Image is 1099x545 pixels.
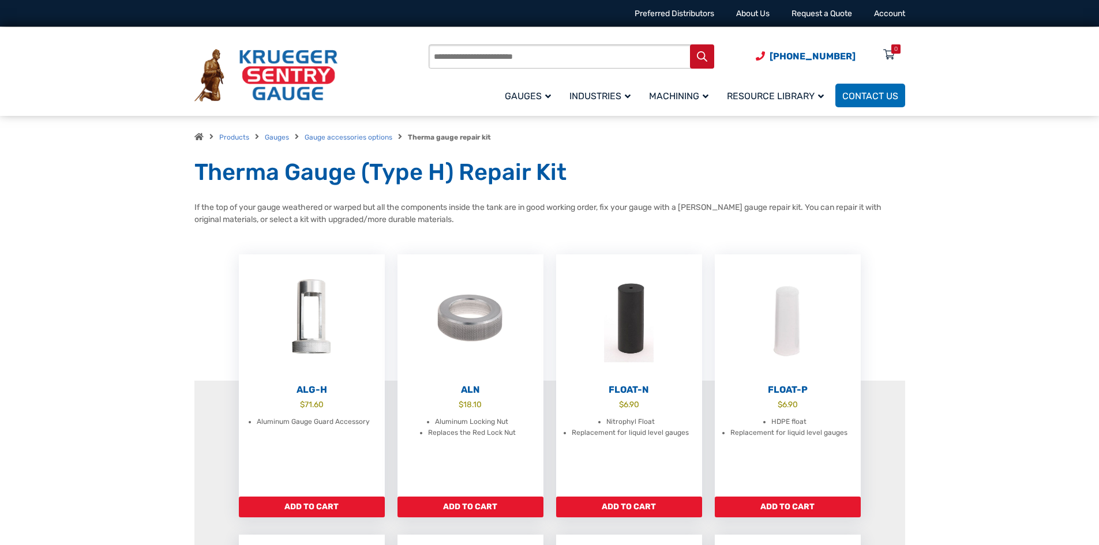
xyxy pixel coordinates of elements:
[730,427,847,439] li: Replacement for liquid level gauges
[428,427,516,439] li: Replaces the Red Lock Nut
[435,416,508,428] li: Aluminum Locking Nut
[556,384,702,396] h2: Float-N
[727,91,824,102] span: Resource Library
[842,91,898,102] span: Contact Us
[194,201,905,225] p: If the top of your gauge weathered or warped but all the components inside the tank are in good w...
[459,400,463,409] span: $
[239,254,385,497] a: ALG-H $71.60 Aluminum Gauge Guard Accessory
[300,400,305,409] span: $
[556,254,702,381] img: Float-N
[715,254,861,381] img: Float-P
[770,51,856,62] span: [PHONE_NUMBER]
[572,427,689,439] li: Replacement for liquid level gauges
[459,400,482,409] bdi: 18.10
[408,133,491,141] strong: Therma gauge repair kit
[649,91,708,102] span: Machining
[397,254,543,381] img: ALN
[265,133,289,141] a: Gauges
[219,133,249,141] a: Products
[194,49,337,102] img: Krueger Sentry Gauge
[619,400,624,409] span: $
[239,254,385,381] img: ALG-OF
[239,497,385,517] a: Add to cart: “ALG-H”
[556,254,702,497] a: Float-N $6.90 Nitrophyl Float Replacement for liquid level gauges
[569,91,631,102] span: Industries
[619,400,639,409] bdi: 6.90
[397,497,543,517] a: Add to cart: “ALN”
[642,82,720,109] a: Machining
[715,384,861,396] h2: Float-P
[397,254,543,497] a: ALN $18.10 Aluminum Locking Nut Replaces the Red Lock Nut
[498,82,562,109] a: Gauges
[606,416,655,428] li: Nitrophyl Float
[305,133,392,141] a: Gauge accessories options
[756,49,856,63] a: Phone Number (920) 434-8860
[556,497,702,517] a: Add to cart: “Float-N”
[778,400,798,409] bdi: 6.90
[894,44,898,54] div: 0
[874,9,905,18] a: Account
[562,82,642,109] a: Industries
[792,9,852,18] a: Request a Quote
[397,384,543,396] h2: ALN
[239,384,385,396] h2: ALG-H
[778,400,782,409] span: $
[257,416,370,428] li: Aluminum Gauge Guard Accessory
[715,497,861,517] a: Add to cart: “Float-P”
[736,9,770,18] a: About Us
[194,158,905,187] h1: Therma Gauge (Type H) Repair Kit
[720,82,835,109] a: Resource Library
[300,400,324,409] bdi: 71.60
[715,254,861,497] a: Float-P $6.90 HDPE float Replacement for liquid level gauges
[771,416,807,428] li: HDPE float
[505,91,551,102] span: Gauges
[635,9,714,18] a: Preferred Distributors
[835,84,905,107] a: Contact Us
